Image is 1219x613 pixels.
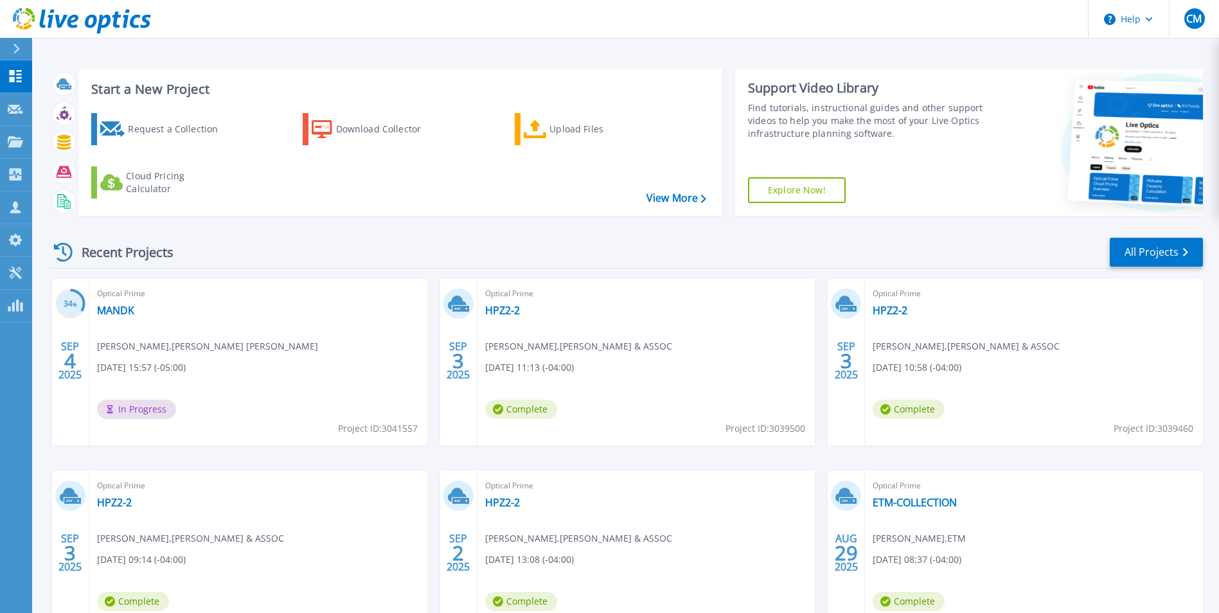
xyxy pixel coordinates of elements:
a: Download Collector [303,113,446,145]
span: [PERSON_NAME] , [PERSON_NAME] & ASSOC [485,531,672,546]
span: Project ID: 3041557 [338,422,418,436]
span: 3 [841,355,852,366]
span: 3 [64,547,76,558]
div: SEP 2025 [446,529,470,576]
div: Request a Collection [128,116,231,142]
span: Optical Prime [97,479,420,493]
span: Optical Prime [485,287,808,301]
span: [DATE] 10:58 (-04:00) [873,360,961,375]
span: 2 [452,547,464,558]
span: [DATE] 08:37 (-04:00) [873,553,961,567]
span: 4 [64,355,76,366]
h3: 34 [55,297,85,312]
span: CM [1186,13,1202,24]
a: Upload Files [515,113,658,145]
div: SEP 2025 [58,337,82,384]
span: [DATE] 13:08 (-04:00) [485,553,574,567]
div: Support Video Library [748,80,986,96]
a: HPZ2-2 [97,496,132,509]
a: Cloud Pricing Calculator [91,166,235,199]
span: 29 [835,547,858,558]
span: Project ID: 3039460 [1114,422,1193,436]
span: Project ID: 3039500 [725,422,805,436]
span: [DATE] 11:13 (-04:00) [485,360,574,375]
a: MANDK [97,304,134,317]
span: Optical Prime [873,479,1195,493]
span: Optical Prime [485,479,808,493]
span: [PERSON_NAME] , [PERSON_NAME] & ASSOC [97,531,284,546]
a: View More [646,192,706,204]
span: Complete [485,400,557,419]
div: SEP 2025 [446,337,470,384]
span: [DATE] 09:14 (-04:00) [97,553,186,567]
div: SEP 2025 [58,529,82,576]
a: HPZ2-2 [485,496,520,509]
span: [DATE] 15:57 (-05:00) [97,360,186,375]
div: Recent Projects [49,236,191,268]
span: In Progress [97,400,176,419]
span: Complete [485,592,557,611]
a: Request a Collection [91,113,235,145]
a: Explore Now! [748,177,846,203]
span: [PERSON_NAME] , [PERSON_NAME] & ASSOC [873,339,1060,353]
div: Find tutorials, instructional guides and other support videos to help you make the most of your L... [748,102,986,140]
span: [PERSON_NAME] , [PERSON_NAME] [PERSON_NAME] [97,339,318,353]
span: Complete [873,592,945,611]
span: Complete [873,400,945,419]
div: AUG 2025 [834,529,859,576]
a: All Projects [1110,238,1203,267]
div: Download Collector [336,116,439,142]
div: Cloud Pricing Calculator [126,170,229,195]
span: [PERSON_NAME] , ETM [873,531,966,546]
a: HPZ2-2 [485,304,520,317]
a: ETM-COLLECTION [873,496,957,509]
span: Complete [97,592,169,611]
div: SEP 2025 [834,337,859,384]
div: Upload Files [549,116,652,142]
span: [PERSON_NAME] , [PERSON_NAME] & ASSOC [485,339,672,353]
a: HPZ2-2 [873,304,907,317]
span: Optical Prime [873,287,1195,301]
span: % [73,301,77,308]
span: 3 [452,355,464,366]
h3: Start a New Project [91,82,706,96]
span: Optical Prime [97,287,420,301]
